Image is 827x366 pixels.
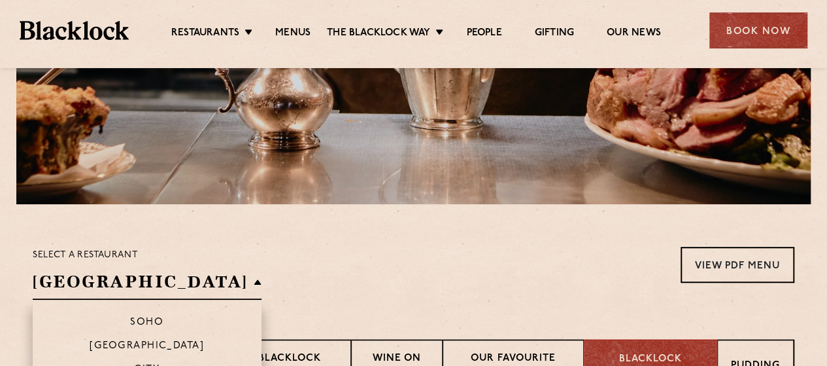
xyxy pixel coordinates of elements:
[130,317,163,330] p: Soho
[33,270,262,300] h2: [GEOGRAPHIC_DATA]
[171,27,239,41] a: Restaurants
[607,27,661,41] a: Our News
[275,27,311,41] a: Menus
[535,27,574,41] a: Gifting
[709,12,807,48] div: Book Now
[33,247,262,264] p: Select a restaurant
[90,340,204,354] p: [GEOGRAPHIC_DATA]
[681,247,794,283] a: View PDF Menu
[20,21,129,39] img: BL_Textured_Logo-footer-cropped.svg
[327,27,430,41] a: The Blacklock Way
[466,27,501,41] a: People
